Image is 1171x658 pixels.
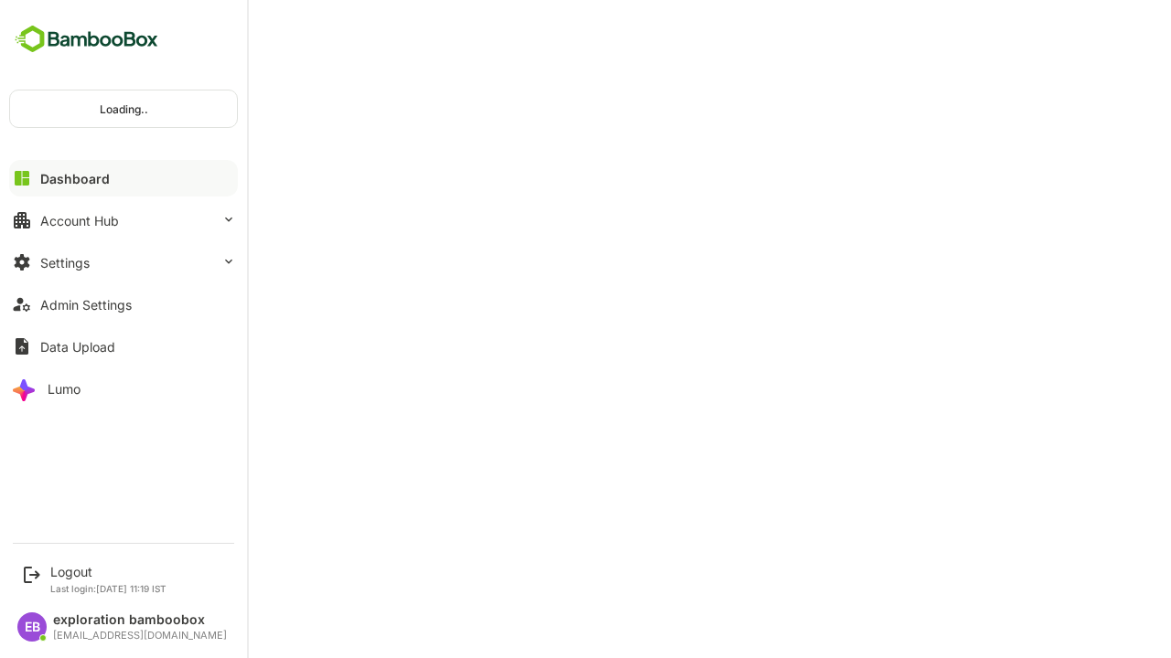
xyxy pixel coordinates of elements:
[9,328,238,365] button: Data Upload
[40,213,119,228] div: Account Hub
[9,160,238,196] button: Dashboard
[9,22,164,57] img: BambooboxFullLogoMark.5f36c76dfaba33ec1ec1367b70bb1252.svg
[9,244,238,281] button: Settings
[40,255,90,271] div: Settings
[9,286,238,323] button: Admin Settings
[40,171,110,186] div: Dashboard
[40,339,115,355] div: Data Upload
[17,612,47,642] div: EB
[50,564,167,579] div: Logout
[10,90,237,127] div: Loading..
[50,583,167,594] p: Last login: [DATE] 11:19 IST
[53,630,227,642] div: [EMAIL_ADDRESS][DOMAIN_NAME]
[53,612,227,628] div: exploration bamboobox
[48,381,81,397] div: Lumo
[9,370,238,407] button: Lumo
[9,202,238,239] button: Account Hub
[40,297,132,313] div: Admin Settings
